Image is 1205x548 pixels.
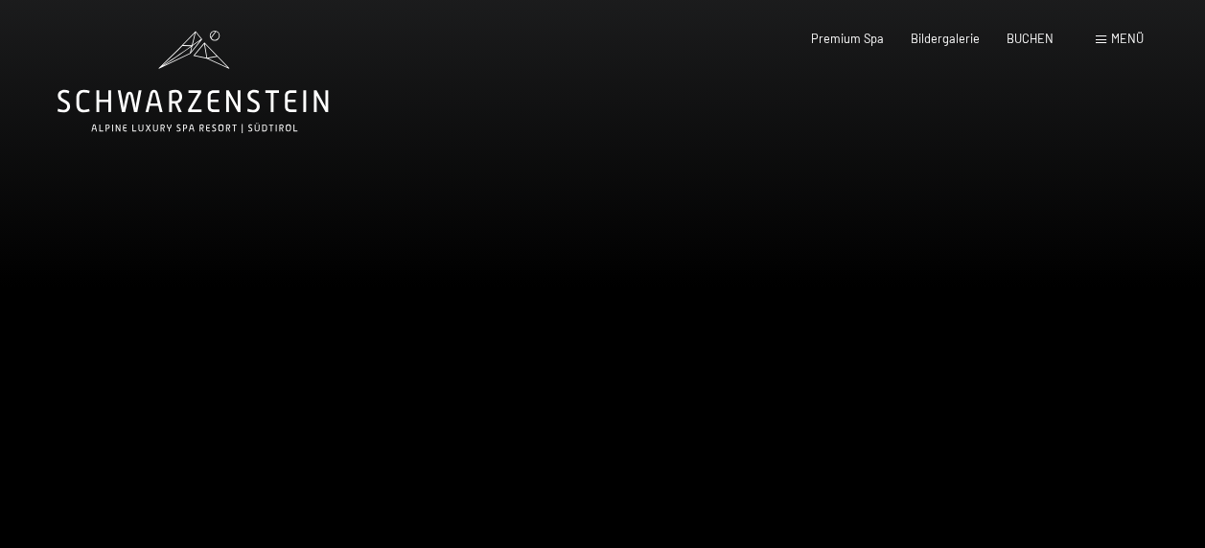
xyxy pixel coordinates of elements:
[911,31,980,46] a: Bildergalerie
[811,31,884,46] a: Premium Spa
[1111,31,1144,46] span: Menü
[1007,31,1054,46] a: BUCHEN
